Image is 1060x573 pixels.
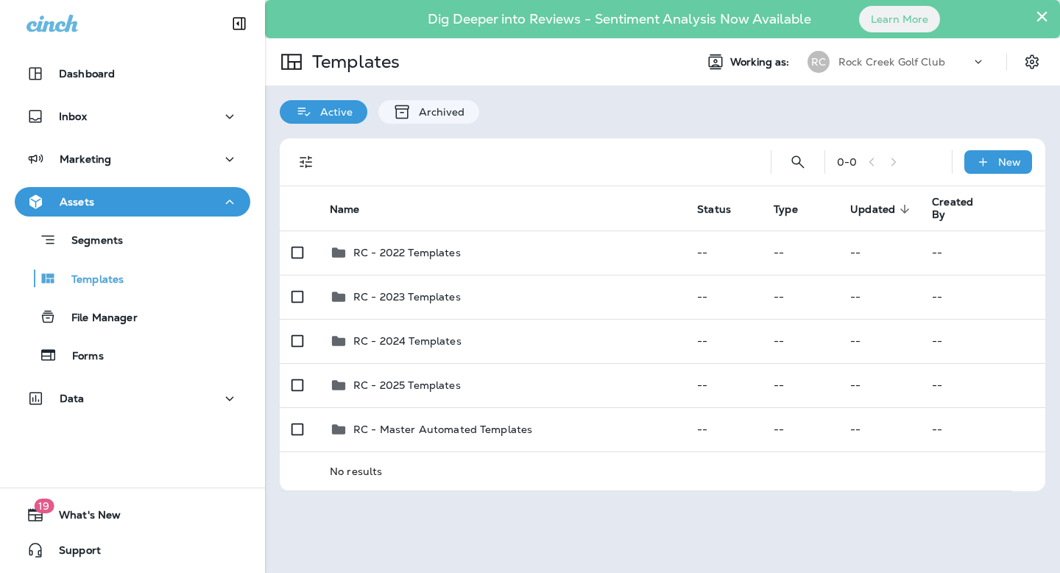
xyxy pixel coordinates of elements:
[838,363,920,407] td: --
[57,234,123,249] p: Segments
[59,110,87,122] p: Inbox
[783,147,813,177] button: Search Templates
[34,499,54,513] span: 19
[762,363,838,407] td: --
[313,106,353,118] p: Active
[353,379,461,391] p: RC - 2025 Templates
[932,196,1006,221] span: Created By
[330,203,379,216] span: Name
[44,509,121,527] span: What's New
[762,407,838,451] td: --
[685,407,762,451] td: --
[920,319,1045,363] td: --
[60,153,111,165] p: Marketing
[60,196,94,208] p: Assets
[697,203,750,216] span: Status
[762,319,838,363] td: --
[932,196,987,221] span: Created By
[306,51,400,73] p: Templates
[838,407,920,451] td: --
[920,275,1045,319] td: --
[762,275,838,319] td: --
[15,535,250,565] button: Support
[850,203,895,216] span: Updated
[774,203,817,216] span: Type
[353,335,462,347] p: RC - 2024 Templates
[774,203,798,216] span: Type
[353,247,461,259] p: RC - 2022 Templates
[15,187,250,217] button: Assets
[44,544,101,562] span: Support
[685,231,762,275] td: --
[685,275,762,319] td: --
[850,203,914,216] span: Updated
[15,340,250,370] button: Forms
[920,231,1045,275] td: --
[859,6,940,32] button: Learn More
[838,319,920,363] td: --
[685,319,762,363] td: --
[838,231,920,275] td: --
[920,363,1045,407] td: --
[15,384,250,413] button: Data
[385,17,854,21] p: Dig Deeper into Reviews - Sentiment Analysis Now Available
[15,144,250,174] button: Marketing
[15,301,250,332] button: File Manager
[920,407,1045,451] td: --
[838,56,945,68] p: Rock Creek Golf Club
[353,423,532,435] p: RC - Master Automated Templates
[685,363,762,407] td: --
[15,59,250,88] button: Dashboard
[838,275,920,319] td: --
[291,147,321,177] button: Filters
[837,156,857,168] div: 0 - 0
[15,500,250,530] button: 19What's New
[762,231,838,275] td: --
[15,102,250,131] button: Inbox
[57,312,138,326] p: File Manager
[15,224,250,256] button: Segments
[998,156,1021,168] p: New
[60,393,85,404] p: Data
[57,273,124,287] p: Templates
[1035,4,1049,28] button: Close
[353,291,461,303] p: RC - 2023 Templates
[330,203,360,216] span: Name
[15,263,250,294] button: Templates
[59,68,115,80] p: Dashboard
[411,106,464,118] p: Archived
[318,451,1012,491] td: No results
[219,9,260,38] button: Collapse Sidebar
[808,51,830,73] div: RC
[697,203,731,216] span: Status
[1019,49,1045,75] button: Settings
[730,56,793,68] span: Working as:
[57,350,104,364] p: Forms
